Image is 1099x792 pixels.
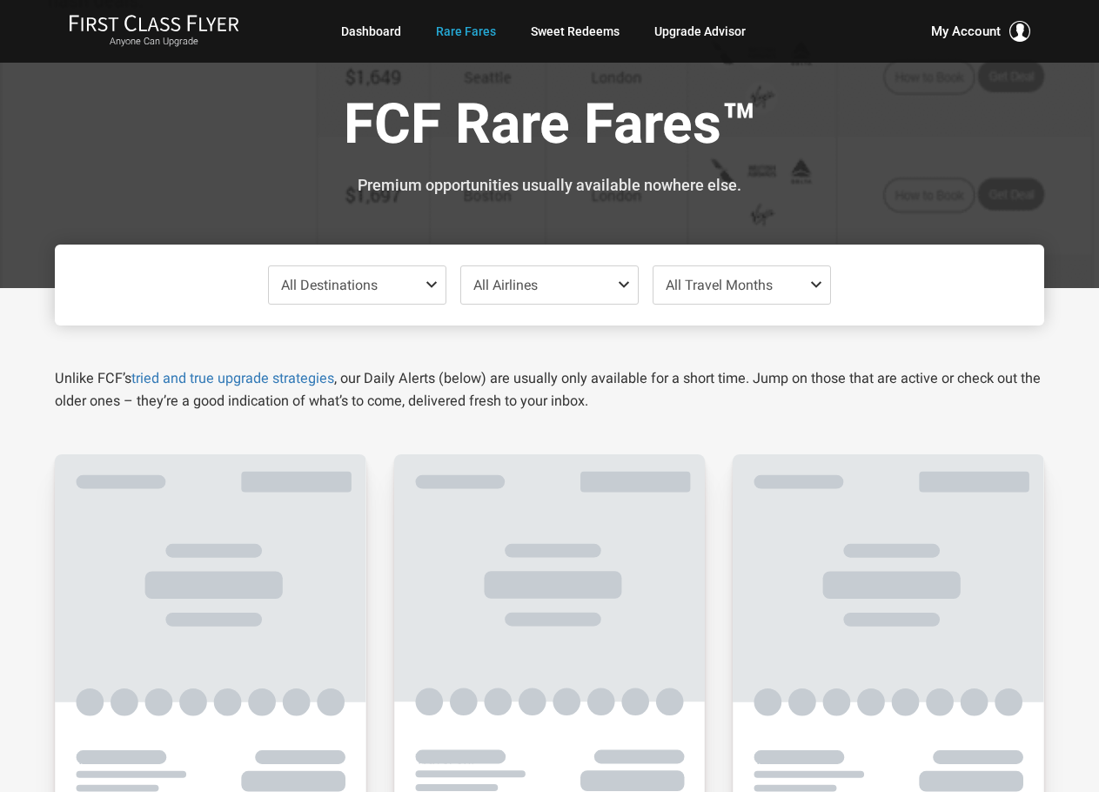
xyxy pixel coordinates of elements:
a: tried and true upgrade strategies [131,370,334,386]
p: Unlike FCF’s , our Daily Alerts (below) are usually only available for a short time. Jump on thos... [55,367,1044,413]
span: All Travel Months [666,277,773,293]
a: First Class FlyerAnyone Can Upgrade [69,14,239,49]
h3: Premium opportunities usually available nowhere else. [68,177,1031,194]
span: All Destinations [281,277,378,293]
span: All Airlines [473,277,538,293]
a: Upgrade Advisor [654,16,746,47]
h1: FCF Rare Fares™ [68,94,1031,161]
a: Sweet Redeems [531,16,620,47]
a: Rare Fares [436,16,496,47]
span: My Account [931,21,1001,42]
button: My Account [931,21,1030,42]
a: Dashboard [341,16,401,47]
img: First Class Flyer [69,14,239,32]
small: Anyone Can Upgrade [69,36,239,48]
